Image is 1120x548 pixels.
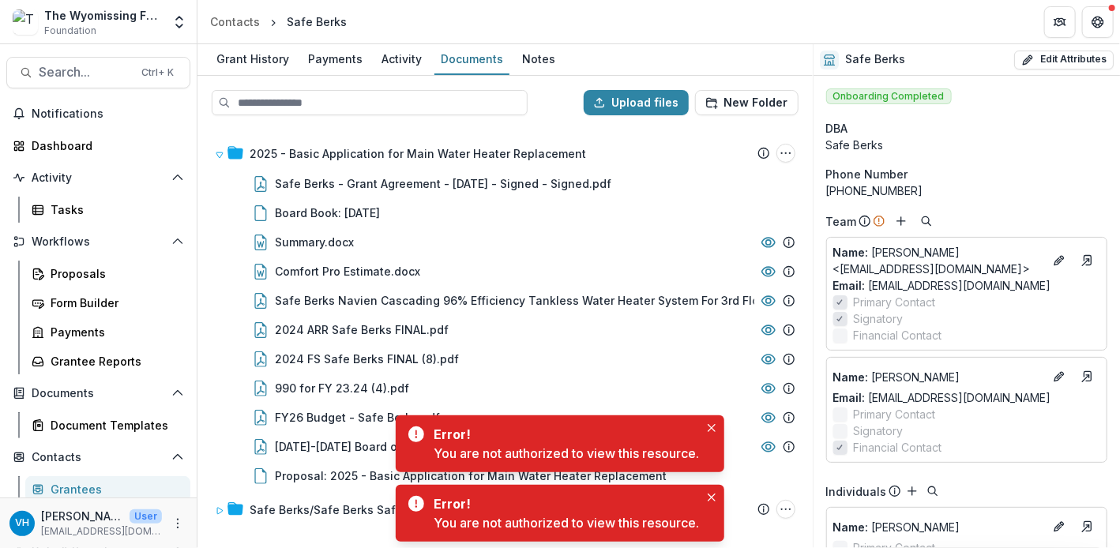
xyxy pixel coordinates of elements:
div: 2024 ARR Safe Berks FINAL.pdf [209,315,802,344]
div: Safe Berks - Grant Agreement - [DATE] - Signed - Signed.pdf [209,169,802,198]
div: You are not authorized to view this resource. [434,444,699,463]
button: Add [903,482,922,501]
div: Activity [375,47,428,70]
a: Proposals [25,261,190,287]
button: Edit [1050,367,1069,386]
div: Safe Berks [826,137,1107,153]
p: [PERSON_NAME] <[EMAIL_ADDRESS][DOMAIN_NAME]> [833,244,1043,277]
div: [DATE]-[DATE] Board of Directors Roster.pdf [209,432,802,461]
span: Financial Contact [854,439,942,456]
button: New Folder [695,90,799,115]
p: [PERSON_NAME] [833,519,1043,535]
button: Partners [1044,6,1076,38]
div: 2024 FS Safe Berks FINAL (8).pdf [275,351,459,367]
a: Grant History [210,44,295,75]
div: Summary.docx [209,227,802,257]
a: Email: [EMAIL_ADDRESS][DOMAIN_NAME] [833,277,1051,294]
div: FY26 Budget - Safe Berks.pdf [275,409,440,426]
a: Documents [434,44,509,75]
div: Payments [51,324,178,340]
span: Notifications [32,107,184,121]
span: Activity [32,171,165,185]
button: Add [892,212,911,231]
div: Documents [434,47,509,70]
a: Name: [PERSON_NAME] [833,519,1043,535]
button: Safe Berks/Safe Berks Safe House Renovations Options [776,500,795,519]
div: You are not authorized to view this resource. [434,513,699,532]
div: Safe Berks/Safe Berks Safe House Renovations [250,501,514,518]
span: Search... [39,65,132,80]
div: Error! [434,425,693,444]
a: Grantee Reports [25,348,190,374]
p: Team [826,213,857,230]
div: Dashboard [32,137,178,154]
span: DBA [826,120,848,137]
button: Search [917,212,936,231]
span: Financial Contact [854,327,942,343]
button: Open Documents [6,381,190,406]
div: 990 for FY 23.24 (4).pdf [209,373,802,403]
p: [PERSON_NAME] [41,508,123,524]
div: Valeri Harteg [15,518,29,528]
div: The Wyomissing Foundation [44,7,162,24]
div: 2024 FS Safe Berks FINAL (8).pdf [209,344,802,373]
nav: breadcrumb [204,10,353,33]
div: Ctrl + K [138,64,177,81]
div: Proposal: 2025 - Basic Application for Main Water Heater Replacement [209,461,802,490]
div: 2025 - Basic Application for Main Water Heater Replacement2025 - Basic Application for Main Water... [209,137,802,490]
a: Name: [PERSON_NAME] [833,369,1043,385]
a: Email: [EMAIL_ADDRESS][DOMAIN_NAME] [833,389,1051,406]
span: Name : [833,370,869,384]
button: Notifications [6,101,190,126]
a: Document Templates [25,412,190,438]
div: Document Templates [51,417,178,434]
div: 2024 ARR Safe Berks FINAL.pdf [275,321,449,338]
div: Safe Berks Navien Cascading 96% Efficiency Tankless Water Heater System For 3rd Floor.pdf [209,286,802,315]
div: Comfort Pro Estimate.docx [209,257,802,286]
h2: Safe Berks [845,53,905,66]
div: [PHONE_NUMBER] [826,182,1107,199]
div: Safe Berks Navien Cascading 96% Efficiency Tankless Water Heater System For 3rd Floor.pdf [275,292,791,309]
button: More [168,514,187,533]
p: [PERSON_NAME] [833,369,1043,385]
a: Dashboard [6,133,190,159]
div: Payments [302,47,369,70]
span: Workflows [32,235,165,249]
div: Error! [434,494,693,513]
div: Proposals [51,265,178,282]
button: Upload files [584,90,689,115]
button: Search... [6,57,190,88]
a: Grantees [25,476,190,502]
div: FY26 Budget - Safe Berks.pdf [209,403,802,432]
button: Open Activity [6,165,190,190]
button: Close [702,488,721,507]
div: Summary.docx [275,234,354,250]
span: Documents [32,387,165,400]
div: 2025 - Basic Application for Main Water Heater Replacement [250,145,586,162]
button: Search [923,482,942,501]
div: Board Book: [DATE] [209,198,802,227]
button: 2025 - Basic Application for Main Water Heater Replacement Options [776,144,795,163]
p: User [130,509,162,524]
div: [DATE]-[DATE] Board of Directors Roster.pdf [275,438,515,455]
a: Activity [375,44,428,75]
button: Edit Attributes [1014,51,1114,69]
a: Notes [516,44,562,75]
a: Go to contact [1075,364,1100,389]
div: Safe Berks [287,13,347,30]
p: Individuals [826,483,887,500]
a: Go to contact [1075,248,1100,273]
button: Open Contacts [6,445,190,470]
span: Primary Contact [854,406,936,422]
button: Edit [1050,251,1069,270]
a: Form Builder [25,290,190,316]
span: Contacts [32,451,165,464]
a: Payments [25,319,190,345]
a: Tasks [25,197,190,223]
a: Contacts [204,10,266,33]
p: [EMAIL_ADDRESS][DOMAIN_NAME] [41,524,162,539]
